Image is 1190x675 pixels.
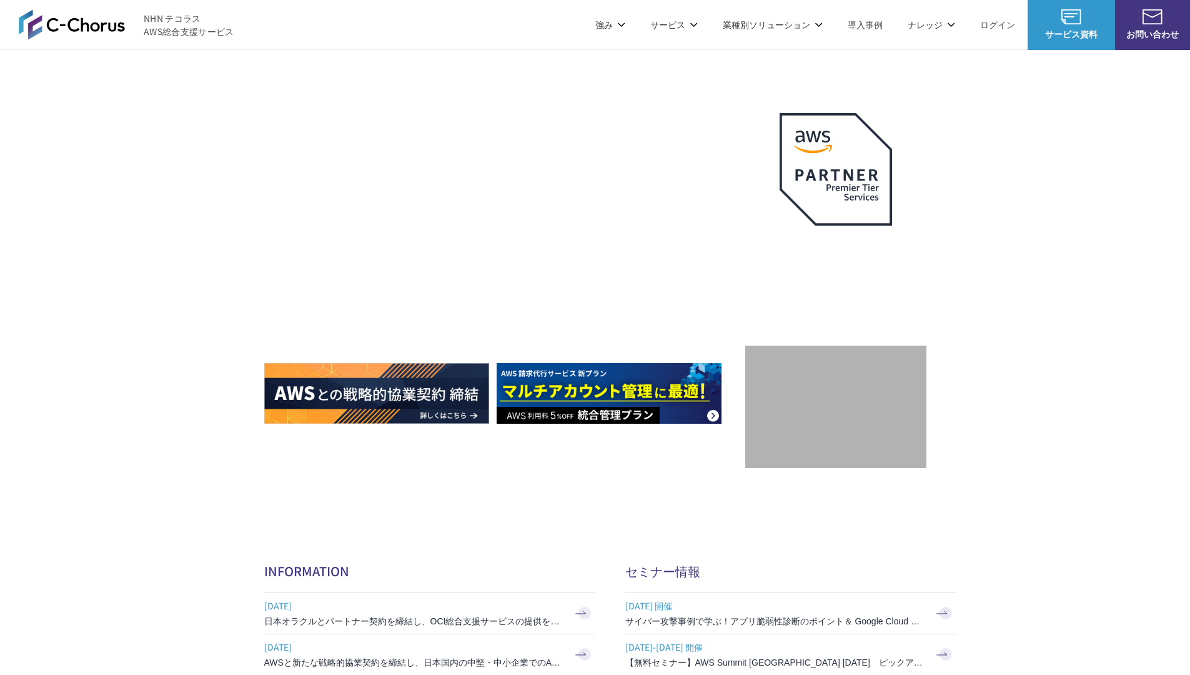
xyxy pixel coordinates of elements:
span: [DATE]-[DATE] 開催 [625,637,925,656]
img: お問い合わせ [1143,9,1163,24]
p: 強み [595,18,625,31]
h3: 【無料セミナー】AWS Summit [GEOGRAPHIC_DATA] [DATE] ピックアップセッション [625,656,925,669]
span: [DATE] 開催 [625,596,925,615]
h3: 日本オラクルとパートナー契約を締結し、OCI総合支援サービスの提供を開始 [264,615,564,627]
a: 導入事例 [848,18,883,31]
a: AWS総合支援サービス C-Chorus NHN テコラスAWS総合支援サービス [19,9,234,39]
h3: AWSと新たな戦略的協業契約を締結し、日本国内の中堅・中小企業でのAWS活用を加速 [264,656,564,669]
p: 業種別ソリューション [723,18,823,31]
a: [DATE]-[DATE] 開催 【無料セミナー】AWS Summit [GEOGRAPHIC_DATA] [DATE] ピックアップセッション [625,634,956,675]
img: AWS総合支援サービス C-Chorus サービス資料 [1061,9,1081,24]
span: お問い合わせ [1115,27,1190,41]
img: AWS総合支援サービス C-Chorus [19,9,125,39]
span: [DATE] [264,596,564,615]
a: ログイン [980,18,1015,31]
span: サービス資料 [1028,27,1115,41]
span: NHN テコラス AWS総合支援サービス [144,12,234,38]
h1: AWS ジャーニーの 成功を実現 [264,206,745,326]
img: AWS請求代行サービス 統合管理プラン [497,363,721,424]
h2: INFORMATION [264,562,595,580]
span: [DATE] [264,637,564,656]
a: [DATE] 日本オラクルとパートナー契約を締結し、OCI総合支援サービスの提供を開始 [264,593,595,634]
h3: サイバー攻撃事例で学ぶ！アプリ脆弱性診断のポイント＆ Google Cloud セキュリティ対策 [625,615,925,627]
em: AWS [821,241,850,259]
h2: セミナー情報 [625,562,956,580]
img: AWSとの戦略的協業契約 締結 [264,363,489,424]
p: AWSの導入からコスト削減、 構成・運用の最適化からデータ活用まで 規模や業種業態を問わない マネージドサービスで [264,138,745,193]
p: 最上位プレミアティア サービスパートナー [765,241,907,289]
a: [DATE] 開催 サイバー攻撃事例で学ぶ！アプリ脆弱性診断のポイント＆ Google Cloud セキュリティ対策 [625,593,956,634]
p: サービス [650,18,698,31]
a: [DATE] AWSと新たな戦略的協業契約を締結し、日本国内の中堅・中小企業でのAWS活用を加速 [264,634,595,675]
p: ナレッジ [908,18,955,31]
img: 契約件数 [770,364,901,456]
img: AWSプレミアティアサービスパートナー [780,113,892,226]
